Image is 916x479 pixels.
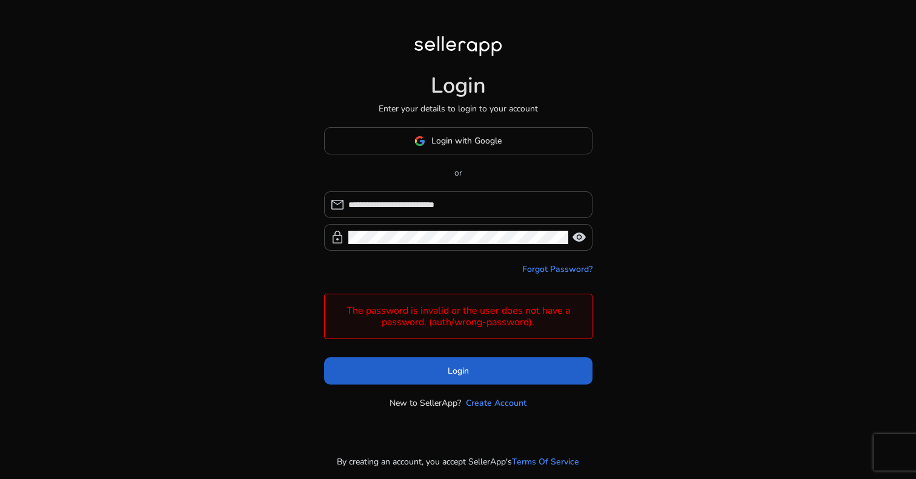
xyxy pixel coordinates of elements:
p: Enter your details to login to your account [379,102,538,115]
a: Create Account [466,397,526,409]
h1: Login [431,73,486,99]
a: Forgot Password? [522,263,592,276]
span: lock [330,230,345,245]
img: google-logo.svg [414,136,425,147]
p: or [324,167,592,179]
span: visibility [572,230,586,245]
span: mail [330,197,345,212]
p: New to SellerApp? [390,397,461,409]
h4: The password is invalid or the user does not have a password. (auth/wrong-password). [331,305,586,328]
a: Terms Of Service [512,455,579,468]
button: Login [324,357,592,385]
span: Login [448,365,469,377]
span: Login with Google [431,134,502,147]
button: Login with Google [324,127,592,154]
